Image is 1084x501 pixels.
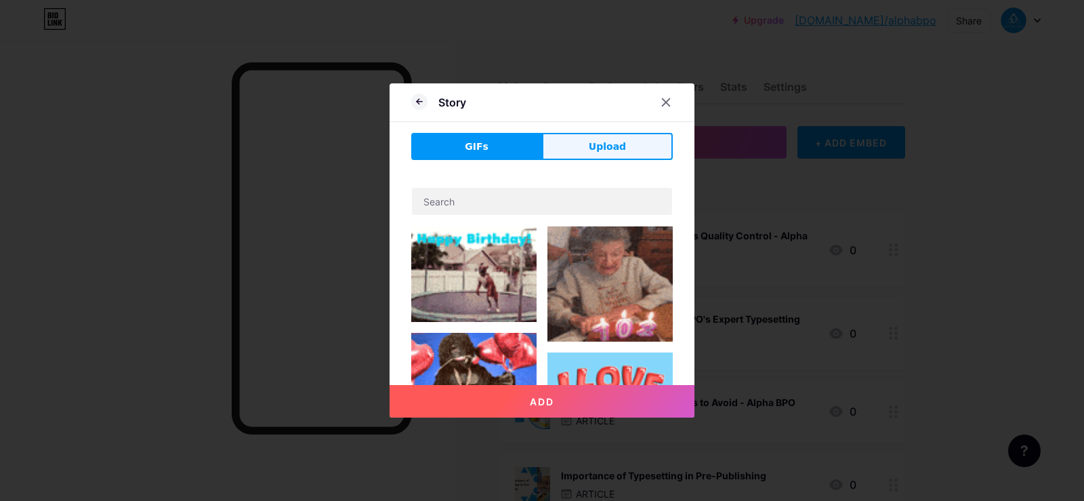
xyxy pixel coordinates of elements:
[530,396,554,407] span: Add
[547,353,673,478] img: Gihpy
[412,188,672,215] input: Search
[390,385,694,418] button: Add
[547,226,673,342] img: Gihpy
[411,333,537,428] img: Gihpy
[542,133,673,160] button: Upload
[465,140,488,154] span: GIFs
[411,133,542,160] button: GIFs
[589,140,626,154] span: Upload
[411,226,537,322] img: Gihpy
[438,94,466,111] div: Story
